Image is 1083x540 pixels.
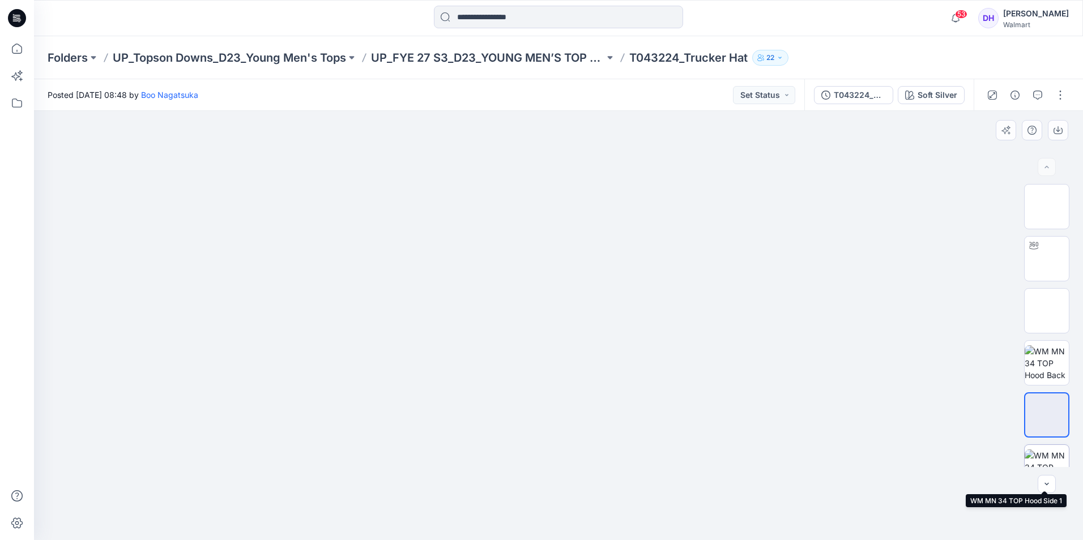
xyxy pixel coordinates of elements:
a: Folders [48,50,88,66]
span: Posted [DATE] 08:48 by [48,89,198,101]
p: T043224_Trucker Hat [629,50,748,66]
div: Soft Silver [918,89,957,101]
a: Boo Nagatsuka [141,90,198,100]
div: DH [978,8,999,28]
img: WM MN 34 TOP Hood Back [1025,345,1069,381]
span: 53 [955,10,967,19]
a: UP_Topson Downs_D23_Young Men's Tops [113,50,346,66]
img: WM MN 34 TOP Hood Side 1 [1025,449,1069,485]
p: 22 [766,52,774,64]
div: [PERSON_NAME] [1003,7,1069,20]
a: UP_FYE 27 S3_D23_YOUNG MEN’S TOP TOPSON DOWNS [371,50,604,66]
div: Walmart [1003,20,1069,29]
button: Details [1006,86,1024,104]
button: Soft Silver [898,86,965,104]
button: T043224_ADM SC_Trucker Hat [814,86,893,104]
button: 22 [752,50,788,66]
div: T043224_ADM SC_Trucker Hat [834,89,886,101]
